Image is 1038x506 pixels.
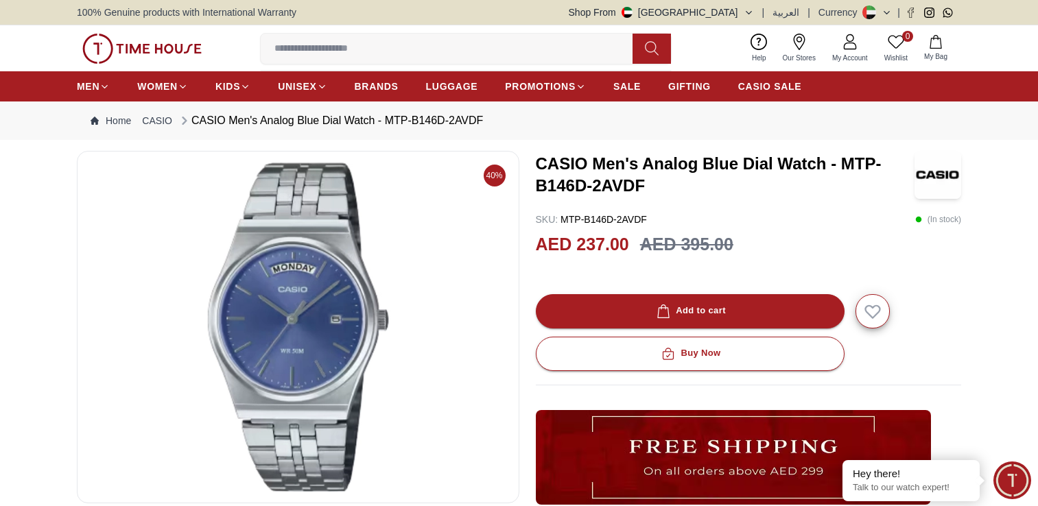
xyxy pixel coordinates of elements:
span: Our Stores [777,53,821,63]
span: LUGGAGE [426,80,478,93]
a: Home [91,114,131,128]
span: GIFTING [668,80,711,93]
span: | [807,5,810,19]
a: 0Wishlist [876,31,916,66]
div: Chat Widget [993,461,1031,499]
span: MEN [77,80,99,93]
a: Instagram [924,8,934,18]
a: KIDS [215,74,250,99]
p: Talk to our watch expert! [853,482,969,494]
span: Wishlist [879,53,913,63]
div: Buy Now [659,346,720,361]
p: MTP-B146D-2AVDF [536,213,647,226]
button: العربية [772,5,799,19]
p: ( In stock ) [915,213,961,226]
a: UNISEX [278,74,327,99]
a: BRANDS [355,74,399,99]
a: Whatsapp [943,8,953,18]
img: ... [536,410,931,505]
span: UNISEX [278,80,316,93]
a: Our Stores [775,31,824,66]
span: KIDS [215,80,240,93]
span: My Account [827,53,873,63]
img: ... [82,34,202,64]
span: 0 [902,31,913,42]
span: SALE [613,80,641,93]
button: Shop From[GEOGRAPHIC_DATA] [569,5,754,19]
button: My Bag [916,32,956,64]
span: Help [746,53,772,63]
span: CASIO SALE [738,80,802,93]
button: Add to cart [536,294,845,328]
a: WOMEN [137,74,188,99]
span: SKU : [536,214,558,225]
span: WOMEN [137,80,178,93]
img: United Arab Emirates [622,7,633,18]
a: LUGGAGE [426,74,478,99]
h3: CASIO Men's Analog Blue Dial Watch - MTP-B146D-2AVDF [536,153,915,197]
a: Facebook [906,8,916,18]
a: MEN [77,74,110,99]
div: Add to cart [654,303,726,319]
h2: AED 237.00 [536,232,629,258]
span: BRANDS [355,80,399,93]
a: CASIO [142,114,172,128]
span: 100% Genuine products with International Warranty [77,5,296,19]
a: Help [744,31,775,66]
img: CASIO Men's Analog Blue Dial Watch - MTP-B146D-2AVDF [915,151,961,199]
a: PROMOTIONS [505,74,586,99]
div: Hey there! [853,467,969,481]
a: GIFTING [668,74,711,99]
nav: Breadcrumb [77,101,961,140]
a: CASIO SALE [738,74,802,99]
span: PROMOTIONS [505,80,576,93]
span: 40% [484,165,506,186]
span: | [762,5,765,19]
img: CASIO Men's Analog Blue Dial Watch - MTP-B146D-2AVDF [89,162,508,492]
div: CASIO Men's Analog Blue Dial Watch - MTP-B146D-2AVDF [178,112,483,129]
a: SALE [613,74,641,99]
div: Currency [818,5,863,19]
span: | [897,5,900,19]
span: My Bag [919,51,953,62]
h3: AED 395.00 [640,232,733,258]
button: Buy Now [536,337,845,371]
